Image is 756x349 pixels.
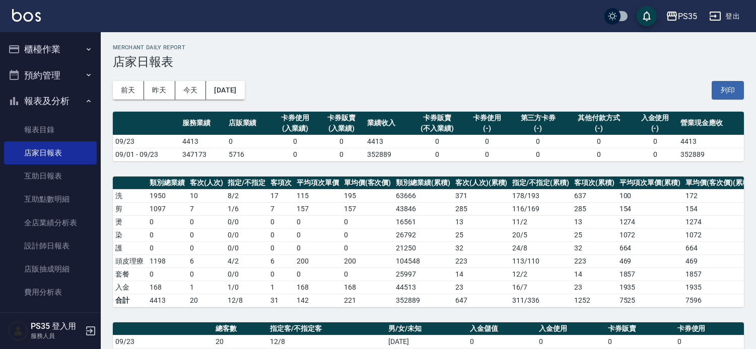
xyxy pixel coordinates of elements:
[393,189,453,202] td: 63666
[637,6,657,26] button: save
[510,254,572,268] td: 113 / 110
[294,241,341,254] td: 0
[268,189,294,202] td: 17
[113,44,744,51] h2: Merchant Daily Report
[453,254,510,268] td: 223
[187,241,226,254] td: 0
[274,113,316,123] div: 卡券使用
[4,281,97,304] a: 費用分析表
[510,228,572,241] td: 20 / 5
[187,189,226,202] td: 10
[386,335,467,348] td: [DATE]
[453,189,510,202] td: 371
[569,113,630,123] div: 其他付款方式
[268,202,294,215] td: 7
[187,177,226,190] th: 客次(人次)
[321,113,362,123] div: 卡券販賣
[341,202,394,215] td: 157
[113,177,754,307] table: a dense table
[4,257,97,281] a: 店販抽成明細
[635,113,676,123] div: 入金使用
[393,177,453,190] th: 類別總業績(累積)
[605,322,674,335] th: 卡券販賣
[453,177,510,190] th: 客次(人次)(累積)
[683,268,754,281] td: 1857
[113,189,147,202] td: 洗
[144,81,175,100] button: 昨天
[147,202,187,215] td: 1097
[467,335,536,348] td: 0
[226,148,272,161] td: 5716
[187,254,226,268] td: 6
[632,148,678,161] td: 0
[678,135,744,148] td: 4413
[513,123,564,134] div: (-)
[683,215,754,228] td: 1274
[113,112,744,161] table: a dense table
[393,228,453,241] td: 26792
[226,112,272,135] th: 店販業績
[678,112,744,135] th: 營業現金應收
[453,268,510,281] td: 14
[675,335,744,348] td: 0
[466,123,508,134] div: (-)
[566,148,632,161] td: 0
[225,241,268,254] td: 0 / 0
[31,321,82,331] h5: PS35 登入用
[318,135,365,148] td: 0
[572,281,617,294] td: 23
[683,281,754,294] td: 1935
[321,123,362,134] div: (入業績)
[147,189,187,202] td: 1950
[365,135,411,148] td: 4413
[341,268,394,281] td: 0
[341,189,394,202] td: 195
[294,281,341,294] td: 168
[712,81,744,100] button: 列印
[453,281,510,294] td: 23
[393,215,453,228] td: 16561
[113,148,180,161] td: 09/01 - 09/23
[4,141,97,164] a: 店家日報表
[510,177,572,190] th: 指定/不指定(累積)
[187,215,226,228] td: 0
[675,322,744,335] th: 卡券使用
[175,81,207,100] button: 今天
[453,228,510,241] td: 25
[294,189,341,202] td: 115
[678,10,697,23] div: PS35
[572,228,617,241] td: 25
[113,254,147,268] td: 頭皮理療
[147,215,187,228] td: 0
[113,241,147,254] td: 護
[147,228,187,241] td: 0
[572,177,617,190] th: 客項次(累積)
[510,241,572,254] td: 24 / 8
[617,268,683,281] td: 1857
[393,254,453,268] td: 104548
[113,81,144,100] button: 前天
[464,148,510,161] td: 0
[268,228,294,241] td: 0
[572,241,617,254] td: 32
[393,281,453,294] td: 44513
[510,281,572,294] td: 16 / 7
[617,228,683,241] td: 1072
[617,241,683,254] td: 664
[113,228,147,241] td: 染
[341,254,394,268] td: 200
[341,281,394,294] td: 168
[617,177,683,190] th: 平均項次單價(累積)
[467,322,536,335] th: 入金儲值
[510,135,566,148] td: 0
[268,177,294,190] th: 客項次
[294,268,341,281] td: 0
[453,202,510,215] td: 285
[617,215,683,228] td: 1274
[569,123,630,134] div: (-)
[113,215,147,228] td: 燙
[113,281,147,294] td: 入金
[225,268,268,281] td: 0 / 0
[632,135,678,148] td: 0
[225,177,268,190] th: 指定/不指定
